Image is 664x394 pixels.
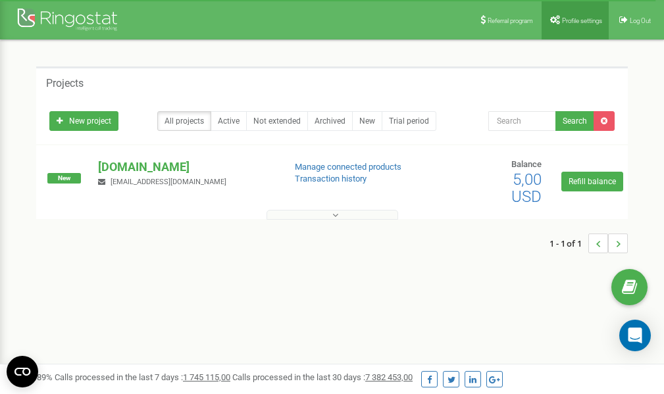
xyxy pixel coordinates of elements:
span: New [47,173,81,184]
span: 5,00 USD [511,170,542,206]
span: 1 - 1 of 1 [549,234,588,253]
input: Search [488,111,556,131]
u: 7 382 453,00 [365,372,413,382]
div: Open Intercom Messenger [619,320,651,351]
span: Log Out [630,17,651,24]
nav: ... [549,220,628,266]
a: Archived [307,111,353,131]
p: [DOMAIN_NAME] [98,159,273,176]
button: Search [555,111,594,131]
span: Balance [511,159,542,169]
button: Open CMP widget [7,356,38,387]
a: Active [211,111,247,131]
span: Profile settings [562,17,602,24]
a: New project [49,111,118,131]
a: Not extended [246,111,308,131]
span: Referral program [488,17,533,24]
h5: Projects [46,78,84,89]
a: Manage connected products [295,162,401,172]
a: Refill balance [561,172,623,191]
u: 1 745 115,00 [183,372,230,382]
span: Calls processed in the last 30 days : [232,372,413,382]
a: Trial period [382,111,436,131]
a: Transaction history [295,174,367,184]
span: [EMAIL_ADDRESS][DOMAIN_NAME] [111,178,226,186]
a: New [352,111,382,131]
span: Calls processed in the last 7 days : [55,372,230,382]
a: All projects [157,111,211,131]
